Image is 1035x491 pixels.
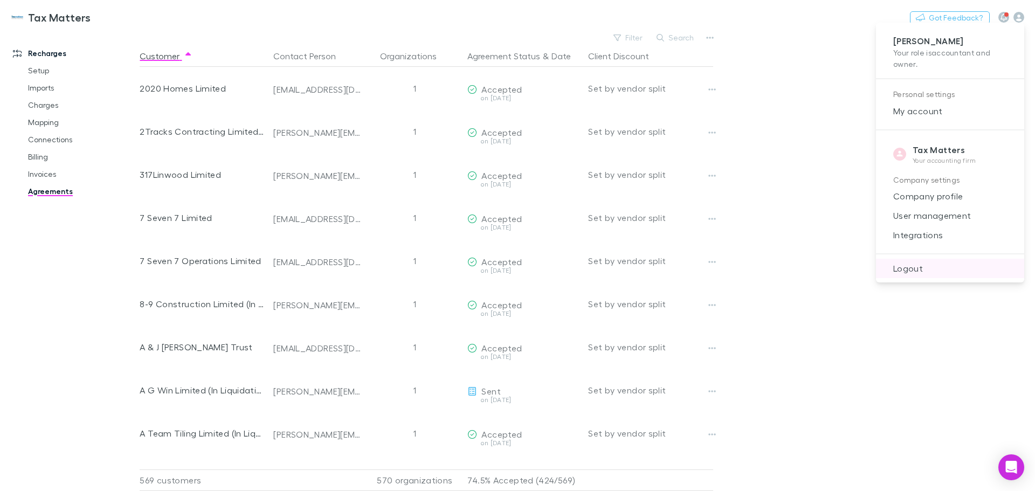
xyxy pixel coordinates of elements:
[893,47,1007,70] p: Your role is accountant and owner .
[893,36,1007,47] p: [PERSON_NAME]
[893,88,1007,101] p: Personal settings
[885,209,1016,222] span: User management
[893,174,1007,187] p: Company settings
[885,262,1016,275] span: Logout
[885,190,1016,203] span: Company profile
[913,156,976,165] p: Your accounting firm
[998,454,1024,480] div: Open Intercom Messenger
[885,105,1016,117] span: My account
[913,144,965,155] strong: Tax Matters
[885,229,1016,241] span: Integrations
